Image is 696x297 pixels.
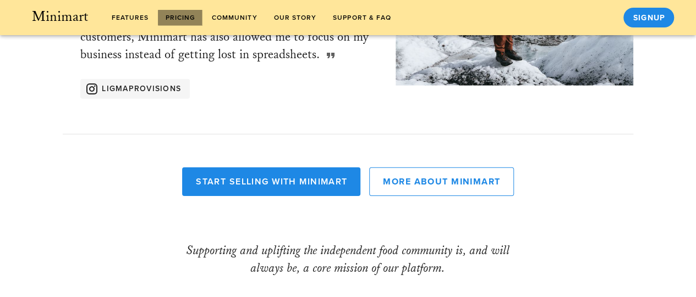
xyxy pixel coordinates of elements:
a: features [104,10,156,25]
span: Minimart [31,8,89,26]
span: features [111,14,149,21]
a: ligmaprovisions [80,79,190,99]
span: Signup [632,13,665,23]
div: Supporting and uplifting the independent food community is, and will always be, a core mission of... [179,242,517,277]
span: More About Minimart [382,176,501,187]
a: Support & FAQ [326,10,398,25]
span: ligmaprovisions [89,84,181,94]
a: More About Minimart [369,167,514,196]
a: Community [204,10,264,25]
span: Start Selling With Minimart [195,176,348,187]
span: Community [211,14,257,21]
a: Start Selling With Minimart [182,167,360,196]
a: Minimart [22,7,97,26]
a: Pricing [158,10,202,25]
span: Pricing [165,14,195,21]
span: Support & FAQ [332,14,391,21]
a: Signup [623,8,674,27]
span: Our Story [273,14,316,21]
a: Our Story [266,10,324,25]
